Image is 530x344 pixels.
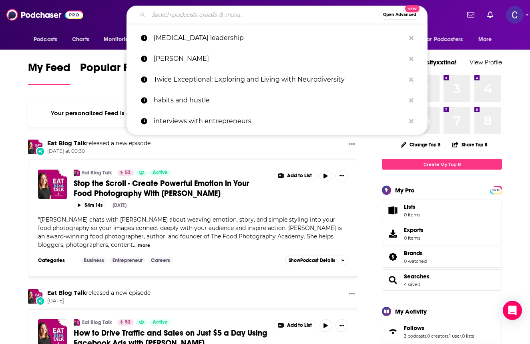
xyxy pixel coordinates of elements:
[404,226,424,234] span: Exports
[385,274,401,286] a: Searches
[382,200,502,221] a: Lists
[274,319,316,332] button: Show More Button
[28,289,42,304] a: Eat Blog Talk
[461,333,462,339] span: ,
[382,269,502,291] span: Searches
[36,296,45,305] div: New Episode
[419,32,474,47] button: open menu
[148,257,173,264] a: Careers
[126,69,428,90] a: Twice Exceptional: Exploring and Living with Neurodiversity
[74,170,80,176] img: Eat Blog Talk
[138,242,150,249] button: more
[426,333,427,339] span: ,
[38,216,342,248] span: "
[427,333,448,339] a: 0 creators
[395,308,427,315] div: My Activity
[385,326,401,337] a: Follows
[503,301,522,320] div: Open Intercom Messenger
[335,170,348,182] button: Show More Button
[126,6,428,24] div: Search podcasts, credits, & more...
[385,251,401,262] a: Brands
[80,61,148,85] a: Popular Feed
[448,333,449,339] span: ,
[125,318,130,326] span: 53
[154,90,405,111] p: habits and hustle
[104,34,132,45] span: Monitoring
[452,137,488,152] button: Share Top 8
[285,256,348,265] button: ShowPodcast Details
[404,212,420,218] span: 0 items
[80,257,107,264] a: Business
[133,241,137,248] span: ...
[80,61,148,79] span: Popular Feed
[154,48,405,69] p: Cate Dunn
[424,34,463,45] span: For Podcasters
[82,319,112,326] a: Eat Blog Talk
[287,322,312,328] span: Add to List
[28,32,68,47] button: open menu
[506,6,524,24] img: User Profile
[382,321,502,342] span: Follows
[473,32,502,47] button: open menu
[405,5,420,12] span: New
[382,246,502,268] span: Brands
[404,235,424,241] span: 0 items
[36,147,45,156] div: New Episode
[470,58,502,66] a: View Profile
[154,111,405,132] p: interviews with entrepreneurs
[28,100,358,127] div: Your personalized Feed is curated based on the Podcasts, Creators, Users, and Lists that you Follow.
[462,333,474,339] a: 0 lists
[47,148,151,155] span: [DATE] at 00:30
[125,169,130,177] span: 53
[395,186,415,194] div: My Pro
[345,140,358,150] button: Show More Button
[153,169,168,177] span: Active
[28,140,42,154] img: Eat Blog Talk
[47,140,86,147] a: Eat Blog Talk
[404,203,420,210] span: Lists
[335,319,348,332] button: Show More Button
[289,258,335,263] span: Show Podcast Details
[491,187,501,193] a: PRO
[382,223,502,244] a: Exports
[72,34,89,45] span: Charts
[404,203,416,210] span: Lists
[404,324,474,332] a: Follows
[404,273,430,280] a: Searches
[382,159,502,170] a: Create My Top 8
[109,257,146,264] a: Entrepreneur
[112,202,126,208] div: [DATE]
[149,319,171,326] a: Active
[478,34,492,45] span: More
[47,140,151,147] h3: released a new episode
[74,319,80,326] img: Eat Blog Talk
[28,61,70,85] a: My Feed
[38,170,67,199] img: Stop the Scroll - Create Powerful Emotion in Your Food Photography With Emma Dunham
[154,69,405,90] p: Twice Exceptional: Exploring and Living with Neurodiversity
[149,170,171,176] a: Active
[404,250,423,257] span: Brands
[126,28,428,48] a: [MEDICAL_DATA] leadership
[47,289,151,297] h3: released a new episode
[506,6,524,24] button: Show profile menu
[506,6,524,24] span: Logged in as publicityxxtina
[74,202,106,209] button: 54m 14s
[404,282,420,287] a: 4 saved
[38,257,74,264] h3: Categories
[396,140,446,150] button: Change Top 8
[383,13,416,17] span: Open Advanced
[6,7,83,22] img: Podchaser - Follow, Share and Rate Podcasts
[98,32,143,47] button: open menu
[449,333,461,339] a: 1 user
[385,228,401,239] span: Exports
[67,32,94,47] a: Charts
[345,289,358,299] button: Show More Button
[117,319,134,326] a: 53
[47,298,151,304] span: [DATE]
[47,289,86,296] a: Eat Blog Talk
